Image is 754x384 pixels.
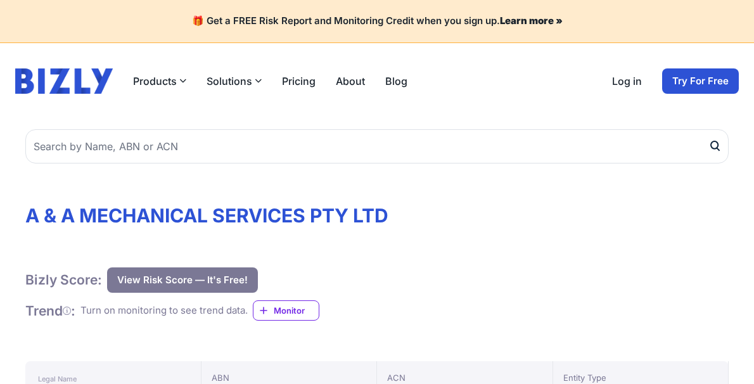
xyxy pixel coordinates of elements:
h1: Bizly Score: [25,271,102,288]
a: Learn more » [500,15,563,27]
h1: Trend : [25,302,75,319]
h4: 🎁 Get a FREE Risk Report and Monitoring Credit when you sign up. [15,15,739,27]
a: Blog [385,74,407,89]
div: Entity Type [563,371,719,384]
button: Solutions [207,74,262,89]
button: Products [133,74,186,89]
h1: A & A MECHANICAL SERVICES PTY LTD [25,204,729,227]
a: Pricing [282,74,316,89]
div: Turn on monitoring to see trend data. [80,304,248,318]
a: About [336,74,365,89]
a: Log in [612,74,642,89]
div: ABN [212,371,367,384]
input: Search by Name, ABN or ACN [25,129,729,163]
div: ACN [387,371,542,384]
span: Monitor [274,304,319,317]
a: Monitor [253,300,319,321]
button: View Risk Score — It's Free! [107,267,258,293]
a: Try For Free [662,68,739,94]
